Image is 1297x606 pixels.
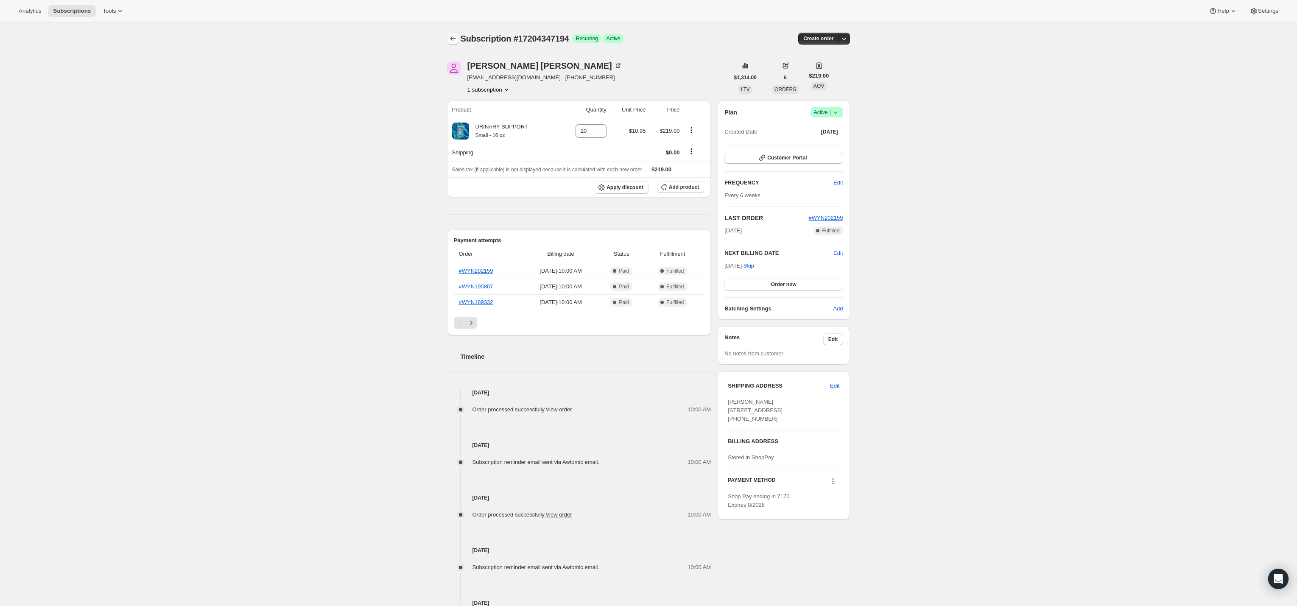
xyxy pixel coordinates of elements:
[830,382,839,390] span: Edit
[560,101,609,119] th: Quantity
[724,214,808,222] h2: LAST ORDER
[1268,569,1289,589] div: Open Intercom Messenger
[660,128,679,134] span: $219.00
[48,5,96,17] button: Subscriptions
[688,458,711,466] span: 10:00 AM
[452,167,643,173] span: Sales tax (if applicable) is not displayed because it is calculated with each new order.
[724,279,843,290] button: Order now
[666,299,684,306] span: Fulfilled
[609,101,648,119] th: Unit Price
[729,72,762,84] button: $1,314.00
[828,302,848,316] button: Add
[447,546,711,555] h4: [DATE]
[619,299,629,306] span: Paid
[657,181,704,193] button: Add product
[629,128,646,134] span: $10.95
[688,511,711,519] span: 10:00 AM
[461,352,711,361] h2: Timeline
[833,249,843,257] button: Edit
[724,192,760,198] span: Every 6 weeks
[724,152,843,164] button: Customer Portal
[447,441,711,450] h4: [DATE]
[546,511,572,518] a: View order
[472,406,572,413] span: Order processed successfully.
[525,282,597,291] span: [DATE] · 10:00 AM
[666,283,684,290] span: Fulfilled
[724,128,757,136] span: Created Date
[724,179,833,187] h2: FREQUENCY
[809,215,843,221] a: #WYN202159
[809,214,843,222] button: #WYN202159
[822,227,839,234] span: Fulfilled
[546,406,572,413] a: View order
[651,166,671,173] span: $219.00
[828,176,848,190] button: Edit
[447,101,560,119] th: Product
[619,283,629,290] span: Paid
[809,72,829,80] span: $219.00
[803,35,833,42] span: Create order
[828,336,838,343] span: Edit
[103,8,116,14] span: Tools
[728,477,775,488] h3: PAYMENT METHOD
[447,143,560,162] th: Shipping
[454,317,704,329] nav: Pagination
[619,268,629,274] span: Paid
[475,132,505,138] small: Small - 16 oz
[830,109,831,116] span: |
[825,379,844,393] button: Edit
[447,494,711,502] h4: [DATE]
[472,564,600,570] span: Subscription reminder email sent via Awtomic email.
[833,179,843,187] span: Edit
[525,298,597,307] span: [DATE] · 10:00 AM
[452,123,469,140] img: product img
[19,8,41,14] span: Analytics
[728,437,839,446] h3: BILLING ADDRESS
[607,35,621,42] span: Active
[724,249,833,257] h2: NEXT BILLING DATE
[741,87,750,92] span: LTV
[685,126,698,135] button: Product actions
[1217,8,1229,14] span: Help
[469,123,528,140] div: URINARY SUPPORT
[738,259,759,273] button: Skip
[447,61,461,75] span: Kyle Jones
[771,281,797,288] span: Order now
[724,226,742,235] span: [DATE]
[454,245,523,263] th: Order
[821,128,838,135] span: [DATE]
[459,268,493,274] a: #WYN202159
[467,61,622,70] div: [PERSON_NAME] [PERSON_NAME]
[447,33,459,45] button: Subscriptions
[467,85,511,94] button: Product actions
[728,454,774,461] span: Stored in ShopPay
[813,83,824,89] span: AOV
[666,268,684,274] span: Fulfilled
[1258,8,1278,14] span: Settings
[774,87,796,92] span: ORDERS
[666,149,680,156] span: $0.00
[648,101,682,119] th: Price
[525,267,597,275] span: [DATE] · 10:00 AM
[724,304,833,313] h6: Batching Settings
[595,181,648,194] button: Apply discount
[779,72,792,84] button: 6
[833,304,843,313] span: Add
[1204,5,1242,17] button: Help
[724,108,737,117] h2: Plan
[646,250,699,258] span: Fulfillment
[454,236,704,245] h2: Payment attempts
[734,74,757,81] span: $1,314.00
[798,33,839,45] button: Create order
[669,184,699,190] span: Add product
[98,5,129,17] button: Tools
[1244,5,1283,17] button: Settings
[685,147,698,156] button: Shipping actions
[525,250,597,258] span: Billing date
[459,299,493,305] a: #WYN189332
[724,350,783,357] span: No notes from customer
[724,263,754,269] span: [DATE] ·
[53,8,91,14] span: Subscriptions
